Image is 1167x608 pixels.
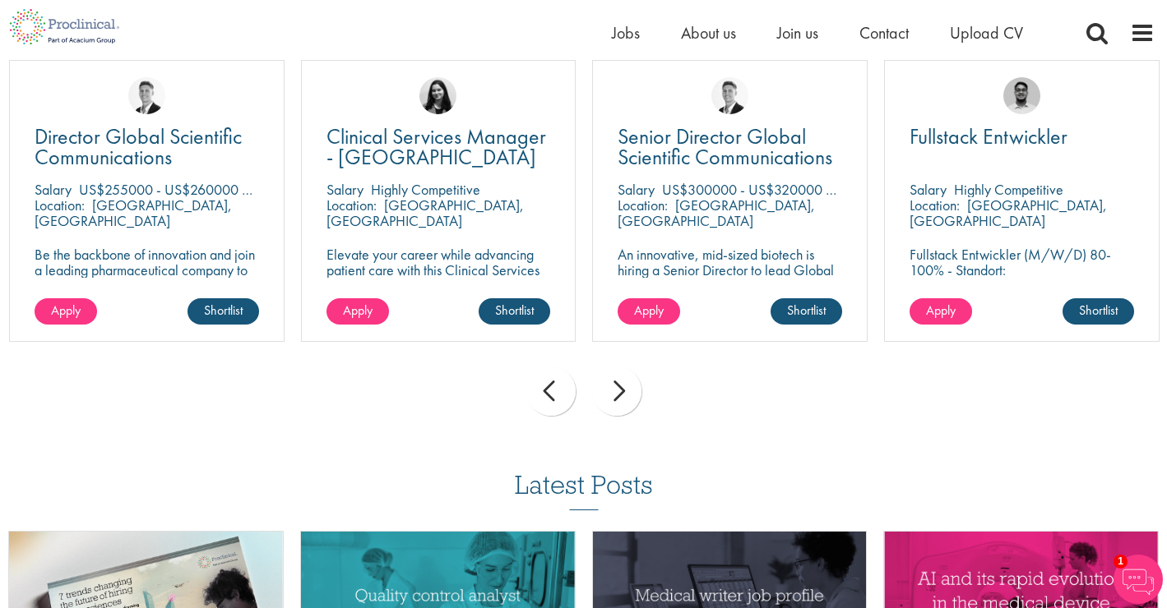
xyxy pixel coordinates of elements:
a: Apply [910,298,972,325]
p: [GEOGRAPHIC_DATA], [GEOGRAPHIC_DATA] [326,196,524,230]
a: Apply [35,298,97,325]
div: prev [526,366,576,416]
span: Apply [51,302,81,319]
p: [GEOGRAPHIC_DATA], [GEOGRAPHIC_DATA] [910,196,1107,230]
img: George Watson [128,77,165,114]
p: An innovative, mid-sized biotech is hiring a Senior Director to lead Global Scientific Communicat... [618,246,842,309]
p: Elevate your career while advancing patient care with this Clinical Services Manager position wit... [326,246,551,309]
a: Upload CV [950,22,1023,44]
h3: Latest Posts [515,471,653,510]
a: Shortlist [1063,298,1134,325]
span: Location: [618,196,668,214]
a: Shortlist [479,298,550,325]
span: Salary [618,180,655,199]
p: [GEOGRAPHIC_DATA], [GEOGRAPHIC_DATA] [618,196,815,230]
span: Salary [910,180,947,199]
span: Location: [910,196,960,214]
a: Contact [859,22,909,44]
img: Chatbot [1114,555,1163,604]
span: Clinical Services Manager - [GEOGRAPHIC_DATA] [326,122,546,171]
a: Apply [618,298,680,325]
span: Location: [326,196,377,214]
p: Fullstack Entwickler (M/W/D) 80-100% - Standort: [GEOGRAPHIC_DATA], [GEOGRAPHIC_DATA] - Arbeitsze... [910,246,1134,325]
a: Clinical Services Manager - [GEOGRAPHIC_DATA] [326,127,551,168]
p: Highly Competitive [954,180,1063,199]
span: Apply [634,302,664,319]
a: Jobs [612,22,640,44]
a: Fullstack Entwickler [910,127,1134,147]
p: US$300000 - US$320000 per annum + Highly Competitive Salary [662,180,1049,199]
span: Apply [926,302,956,319]
img: George Watson [711,77,748,114]
a: Shortlist [188,298,259,325]
img: Timothy Deschamps [1003,77,1040,114]
span: 1 [1114,555,1128,569]
a: Shortlist [771,298,842,325]
span: Director Global Scientific Communications [35,122,242,171]
a: Apply [326,298,389,325]
span: Salary [35,180,72,199]
a: Senior Director Global Scientific Communications [618,127,842,168]
a: About us [681,22,736,44]
p: [GEOGRAPHIC_DATA], [GEOGRAPHIC_DATA] [35,196,232,230]
span: Senior Director Global Scientific Communications [618,122,832,171]
img: Indre Stankeviciute [419,77,456,114]
span: Location: [35,196,85,214]
span: Salary [326,180,364,199]
span: Apply [343,302,373,319]
div: next [592,366,641,416]
p: Highly Competitive [371,180,480,199]
a: Join us [777,22,818,44]
p: US$255000 - US$260000 per annum + Highly Competitive Salary [79,180,465,199]
span: Fullstack Entwickler [910,122,1067,150]
a: Director Global Scientific Communications [35,127,259,168]
p: Be the backbone of innovation and join a leading pharmaceutical company to help keep life-changin... [35,246,259,340]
